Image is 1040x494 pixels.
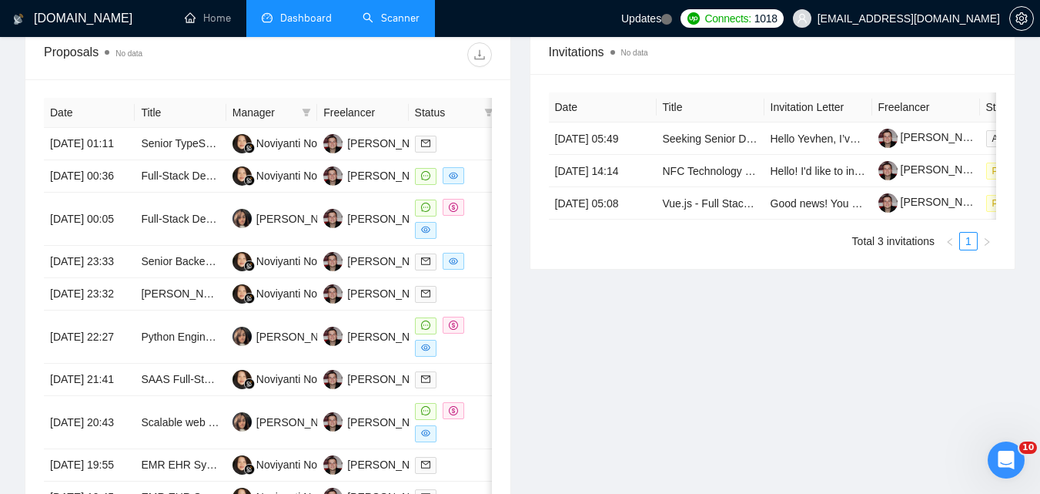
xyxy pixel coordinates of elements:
span: mail [421,375,430,384]
td: EMR EHR System Documentation & Integration Expert Needed [135,449,226,482]
div: [PERSON_NAME] [347,253,436,270]
th: Title [657,92,764,123]
li: Total 3 invitations [852,232,935,250]
span: Pending [986,163,1032,180]
td: NFC Technology Specialist for Smart Access Systems [657,155,764,187]
a: NNNoviyanti Noviyanti [232,372,348,385]
img: YS [323,209,343,228]
span: Invitations [549,42,997,62]
span: Dashboard [280,12,332,25]
span: eye [449,257,458,266]
div: Noviyanti Noviyanti [256,135,348,152]
span: Connects: [704,10,751,27]
div: Noviyanti Noviyanti [256,456,348,473]
img: YS [323,327,343,346]
a: 1 [960,233,977,250]
td: Senior Backend Developer with GCP and AdTech Experience [135,246,226,278]
td: Python Engineer for Nightly Lead-Gen MVP Development [135,311,226,364]
span: 1018 [754,10,777,27]
a: Pending [986,164,1038,176]
td: [DATE] 19:55 [44,449,135,482]
span: filter [481,101,497,124]
span: message [421,406,430,415]
a: Full-Stack Development Agency with AI/ML Expertise Needed for Innovative SaaS Platform [141,170,575,182]
td: [DATE] 05:08 [549,187,657,220]
img: logo [13,7,24,32]
a: Python Engineer for Nightly Lead-Gen MVP Development [141,331,416,343]
img: NN [232,284,252,304]
a: YS[PERSON_NAME] [323,415,436,428]
a: KA[PERSON_NAME] [232,415,345,428]
a: Pending [986,197,1038,209]
img: YS [323,252,343,271]
img: gigradar-bm.png [244,378,255,389]
span: message [421,171,430,180]
img: NN [232,370,252,389]
a: NNNoviyanti Noviyanti [232,458,348,470]
div: [PERSON_NAME] [347,135,436,152]
a: searchScanner [363,12,420,25]
td: [DATE] 00:05 [44,193,135,246]
a: YS[PERSON_NAME] [323,169,436,181]
img: NN [232,166,252,186]
div: [PERSON_NAME] [347,285,436,302]
a: [PERSON_NAME] [878,163,989,176]
span: dollar [449,321,458,330]
span: mail [421,257,430,266]
div: Noviyanti Noviyanti [256,253,348,270]
span: dashboard [262,12,273,23]
td: [DATE] 22:27 [44,311,135,364]
img: gigradar-bm.png [244,293,255,304]
a: Full-Stack Developer for Construction Submittals Automation SaaS (API-First, Stripe, Mobile-Ready) [141,213,618,225]
span: filter [299,101,314,124]
th: Manager [226,98,317,128]
td: [DATE] 01:11 [44,128,135,160]
img: NN [232,455,252,475]
span: message [421,203,430,212]
div: Noviyanti Noviyanti [256,167,348,184]
td: Senior TypeScript Fullstack Developer (Next.js App Router / tRPC) with 10+ years experience [135,128,226,160]
button: download [467,42,492,67]
a: NNNoviyanti Noviyanti [232,287,348,299]
a: YS[PERSON_NAME] [323,212,436,224]
div: [PERSON_NAME] [347,328,436,345]
a: KA[PERSON_NAME] [232,212,345,224]
a: Scalable web & mobile platform with listings and region-based content delivery [141,416,515,428]
span: Archived [986,130,1035,147]
img: YS [323,412,343,432]
a: Senior TypeScript Fullstack Developer (Next.js App Router / tRPC) with 10+ years experience [141,137,587,150]
img: gigradar-bm.png [244,260,255,271]
button: left [941,232,959,250]
th: Invitation Letter [764,92,872,123]
a: NNNoviyanti Noviyanti [232,136,348,149]
span: dollar [449,406,458,415]
span: eye [449,171,458,180]
a: YS[PERSON_NAME] [323,372,436,385]
img: upwork-logo.png [687,12,700,25]
span: mail [421,139,430,148]
a: YS[PERSON_NAME] [323,287,436,299]
img: YS [323,166,343,186]
span: setting [1010,12,1033,25]
span: right [982,237,992,247]
td: Full-Stack Developer for Construction Submittals Automation SaaS (API-First, Stripe, Mobile-Ready) [135,193,226,246]
td: [DATE] 21:41 [44,364,135,396]
img: NN [232,134,252,153]
img: YS [323,134,343,153]
button: right [978,232,996,250]
div: Noviyanti Noviyanti [256,285,348,302]
a: KA[PERSON_NAME] [232,330,345,342]
span: message [421,321,430,330]
li: Previous Page [941,232,959,250]
li: Next Page [978,232,996,250]
td: [DATE] 23:33 [44,246,135,278]
img: YS [323,370,343,389]
td: Scalable web & mobile platform with listings and region-based content delivery [135,396,226,449]
img: NN [232,252,252,271]
img: c1bYBLFISfW-KFu5YnXsqDxdnhJyhFG7WZWQjmw4vq0-YF4TwjoJdqRJKIWeWIjxa9 [878,193,898,213]
img: gigradar-bm.png [244,143,255,153]
img: c1bYBLFISfW-KFu5YnXsqDxdnhJyhFG7WZWQjmw4vq0-YF4TwjoJdqRJKIWeWIjxa9 [878,161,898,180]
div: [PERSON_NAME] [347,210,436,227]
span: No data [621,49,648,57]
span: left [945,237,955,247]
